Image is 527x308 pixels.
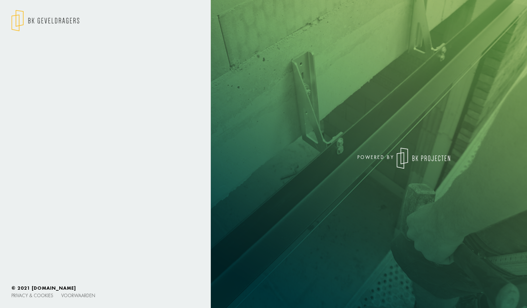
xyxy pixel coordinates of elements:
a: Privacy & cookies [11,292,53,299]
h6: © 2021 [DOMAIN_NAME] [11,285,516,291]
a: Voorwaarden [61,292,95,299]
div: powered by [268,148,450,169]
img: logo [397,148,450,169]
img: logo [11,10,79,31]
